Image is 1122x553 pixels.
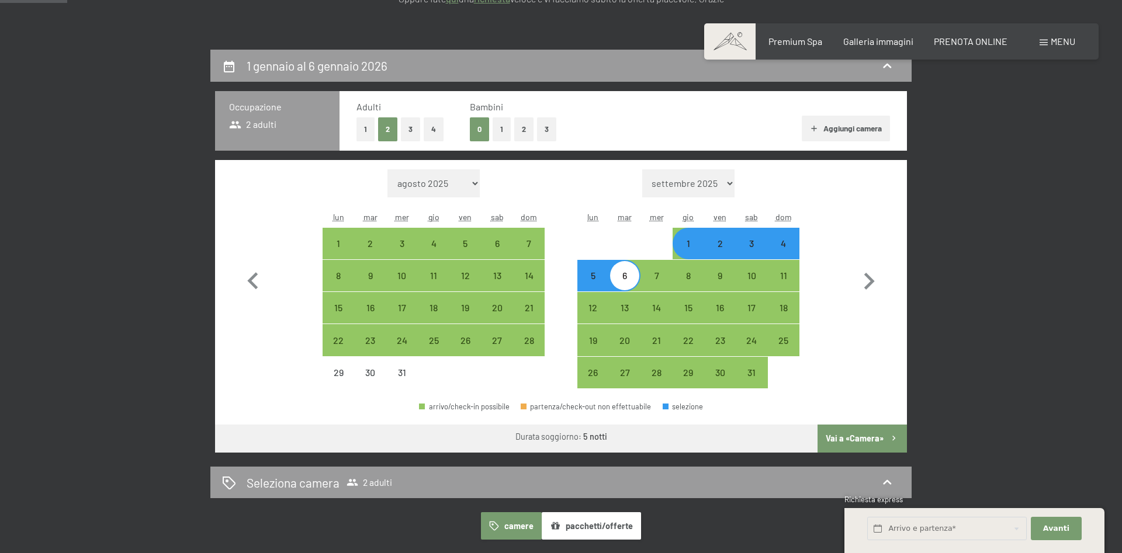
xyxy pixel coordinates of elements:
[428,212,439,222] abbr: giovedì
[419,303,448,332] div: 18
[769,239,798,268] div: 4
[323,324,354,356] div: arrivo/check-in possibile
[418,228,449,259] div: Thu Dec 04 2025
[577,260,609,291] div: Mon Jan 05 2026
[333,212,344,222] abbr: lunedì
[705,368,735,397] div: 30
[387,303,417,332] div: 17
[579,368,608,397] div: 26
[324,271,353,300] div: 8
[482,324,513,356] div: arrivo/check-in possibile
[363,212,378,222] abbr: martedì
[483,336,512,365] div: 27
[419,403,510,411] div: arrivo/check-in possibile
[451,239,480,268] div: 5
[736,357,767,388] div: arrivo/check-in possibile
[705,239,735,268] div: 2
[418,324,449,356] div: arrivo/check-in possibile
[704,357,736,388] div: Fri Jan 30 2026
[673,292,704,324] div: Thu Jan 15 2026
[514,117,534,141] button: 2
[354,260,386,291] div: Tue Dec 09 2025
[579,303,608,332] div: 12
[386,357,418,388] div: arrivo/check-in non effettuabile
[609,292,640,324] div: Tue Jan 13 2026
[852,169,886,389] button: Mese successivo
[418,228,449,259] div: arrivo/check-in possibile
[451,336,480,365] div: 26
[674,336,703,365] div: 22
[705,336,735,365] div: 23
[674,239,703,268] div: 1
[1043,523,1069,534] span: Avanti
[483,303,512,332] div: 20
[386,260,418,291] div: arrivo/check-in possibile
[481,512,542,539] button: camere
[386,324,418,356] div: arrivo/check-in possibile
[610,368,639,397] div: 27
[610,271,639,300] div: 6
[704,292,736,324] div: arrivo/check-in possibile
[704,324,736,356] div: arrivo/check-in possibile
[323,357,354,388] div: Mon Dec 29 2025
[736,260,767,291] div: Sat Jan 10 2026
[355,303,385,332] div: 16
[323,357,354,388] div: arrivo/check-in non effettuabile
[745,212,758,222] abbr: sabato
[642,271,671,300] div: 7
[229,100,325,113] h3: Occupazione
[323,324,354,356] div: Mon Dec 22 2025
[579,271,608,300] div: 5
[514,239,543,268] div: 7
[537,117,556,141] button: 3
[609,324,640,356] div: arrivo/check-in possibile
[736,228,767,259] div: Sat Jan 03 2026
[324,368,353,397] div: 29
[513,324,545,356] div: Sun Dec 28 2025
[674,368,703,397] div: 29
[449,324,481,356] div: arrivo/check-in possibile
[640,324,672,356] div: Wed Jan 21 2026
[704,324,736,356] div: Fri Jan 23 2026
[513,260,545,291] div: Sun Dec 14 2025
[640,260,672,291] div: arrivo/check-in possibile
[714,212,726,222] abbr: venerdì
[247,58,387,73] h2: 1 gennaio al 6 gennaio 2026
[424,117,444,141] button: 4
[513,324,545,356] div: arrivo/check-in possibile
[640,292,672,324] div: Wed Jan 14 2026
[354,357,386,388] div: arrivo/check-in non effettuabile
[323,292,354,324] div: arrivo/check-in possibile
[482,260,513,291] div: arrivo/check-in possibile
[387,336,417,365] div: 24
[355,368,385,397] div: 30
[674,303,703,332] div: 15
[419,239,448,268] div: 4
[704,292,736,324] div: Fri Jan 16 2026
[768,324,799,356] div: arrivo/check-in possibile
[843,36,913,47] a: Galleria immagini
[378,117,397,141] button: 2
[323,260,354,291] div: arrivo/check-in possibile
[323,260,354,291] div: Mon Dec 08 2025
[609,357,640,388] div: arrivo/check-in possibile
[663,403,704,411] div: selezione
[1031,517,1081,541] button: Avanti
[802,116,890,141] button: Aggiungi camera
[769,303,798,332] div: 18
[737,239,766,268] div: 3
[513,228,545,259] div: arrivo/check-in possibile
[491,212,504,222] abbr: sabato
[355,239,385,268] div: 2
[775,212,792,222] abbr: domenica
[521,212,537,222] abbr: domenica
[642,368,671,397] div: 28
[577,357,609,388] div: Mon Jan 26 2026
[521,403,652,411] div: partenza/check-out non effettuabile
[483,271,512,300] div: 13
[347,477,392,488] span: 2 adulti
[356,101,381,112] span: Adulti
[587,212,598,222] abbr: lunedì
[493,117,511,141] button: 1
[515,431,607,443] div: Durata soggiorno:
